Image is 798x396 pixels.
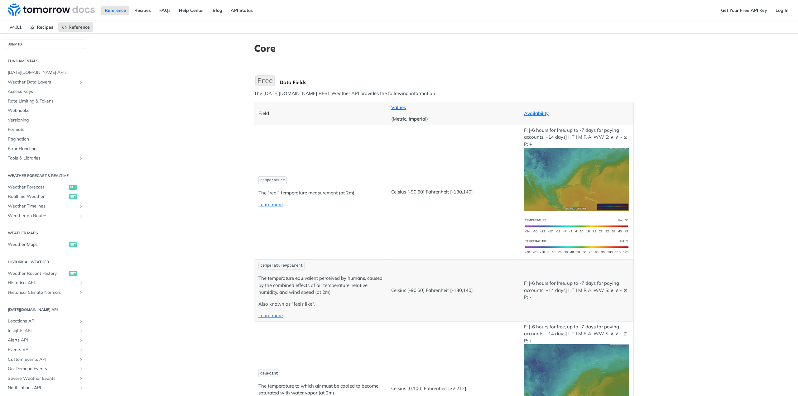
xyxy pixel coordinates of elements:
[258,301,383,308] p: Also known as "feels like".
[258,313,283,318] a: Learn more
[5,317,85,326] a: Locations APIShow subpages for Locations API
[718,6,771,15] a: Get Your Free API Key
[258,110,383,117] p: Field
[5,211,85,221] a: Weather on RoutesShow subpages for Weather on Routes
[79,385,84,390] button: Show subpages for Notifications API
[5,192,85,201] a: Realtime Weatherget
[524,243,629,249] span: Expand image
[254,90,634,97] p: The [DATE][DOMAIN_NAME] REST Weather API provides the following information
[8,136,84,142] span: Pagination
[5,116,85,125] a: Versioning
[5,374,85,383] a: Severe Weather EventsShow subpages for Severe Weather Events
[8,203,77,209] span: Weather Timelines
[5,364,85,374] a: On-Demand EventsShow subpages for On-Demand Events
[5,144,85,154] a: Error Handling
[79,319,84,324] button: Show subpages for Locations API
[8,356,77,363] span: Custom Events API
[79,328,84,333] button: Show subpages for Insights API
[37,24,53,30] span: Recipes
[258,176,287,184] code: temperature
[58,22,93,32] a: Reference
[5,259,85,265] h2: Historical Weather
[79,347,84,352] button: Show subpages for Events API
[8,241,67,248] span: Weather Maps
[8,98,84,104] span: Rate Limiting & Tokens
[524,110,549,116] a: Availability
[524,280,629,301] p: F: [-6 hours for free, up to -7 days for paying accounts, +14 days] I: T I M R A: WW S: ∧ ∨ ~ ⧖ P: -
[391,385,516,392] p: Celsius [0,100] Fahrenheit [32,212]
[175,6,208,15] a: Help Center
[8,318,77,324] span: Locations API
[391,116,516,123] p: (Metric, Imperial)
[8,79,77,85] span: Weather Data Layers
[69,24,90,30] span: Reference
[5,230,85,236] h2: Weather Maps
[5,78,85,87] a: Weather Data LayersShow subpages for Weather Data Layers
[79,80,84,85] button: Show subpages for Weather Data Layers
[101,6,129,15] a: Reference
[8,337,77,343] span: Alerts API
[6,22,25,32] span: v4.0.1
[8,126,84,133] span: Formats
[8,107,84,114] span: Webhooks
[8,375,77,382] span: Severe Weather Events
[5,326,85,336] a: Insights APIShow subpages for Insights API
[8,280,77,286] span: Historical API
[5,269,85,278] a: Weather Recent Historyget
[8,184,67,190] span: Weather Forecast
[8,88,84,95] span: Access Keys
[5,40,85,49] button: JUMP TO
[156,6,174,15] a: FAQs
[258,262,305,270] code: temperatureApparent
[8,289,77,296] span: Historical Climate Normals
[524,222,629,228] span: Expand image
[524,373,629,379] span: Expand image
[5,240,85,249] a: Weather Mapsget
[79,213,84,218] button: Show subpages for Weather on Routes
[8,146,84,152] span: Error Handling
[8,366,77,372] span: On-Demand Events
[69,194,77,199] span: get
[8,270,67,277] span: Weather Recent History
[391,104,406,110] a: Values
[5,345,85,355] a: Events APIShow subpages for Events API
[5,202,85,211] a: Weather TimelinesShow subpages for Weather Timelines
[79,376,84,381] button: Show subpages for Severe Weather Events
[5,87,85,96] a: Access Keys
[69,185,77,190] span: get
[524,176,629,182] span: Expand image
[79,156,84,161] button: Show subpages for Tools & Libraries
[391,188,516,196] p: Celsius [-90,60] Fahrenheit [-130,140]
[131,6,154,15] a: Recipes
[209,6,226,15] a: Blog
[5,58,85,64] h2: Fundamentals
[79,280,84,285] button: Show subpages for Historical API
[8,69,84,76] span: [DATE][DOMAIN_NAME] APIs
[8,155,77,161] span: Tools & Libraries
[254,43,634,54] h1: Core
[79,290,84,295] button: Show subpages for Historical Climate Normals
[5,183,85,192] a: Weather Forecastget
[5,135,85,144] a: Pagination
[8,3,95,16] img: Tomorrow.io Weather API Docs
[227,6,256,15] a: API Status
[258,189,383,197] p: The "real" temperature measurement (at 2m)
[79,204,84,209] button: Show subpages for Weather Timelines
[5,68,85,77] a: [DATE][DOMAIN_NAME] APIs
[5,336,85,345] a: Alerts APIShow subpages for Alerts API
[8,193,67,200] span: Realtime Weather
[5,288,85,297] a: Historical Climate NormalsShow subpages for Historical Climate Normals
[5,97,85,106] a: Rate Limiting & Tokens
[69,242,77,247] span: get
[5,383,85,393] a: Notifications APIShow subpages for Notifications API
[524,127,629,211] p: F: [-6 hours for free, up to -7 days for paying accounts, +14 days] I: T I M R A: WW S: ∧ ∨ ~ ⧖ P: +
[26,22,57,32] a: Recipes
[280,79,634,85] div: Data Fields
[258,275,383,296] p: The temperature equivalent perceived by humans, caused by the combined effects of air temperature...
[5,307,85,313] h2: [DATE][DOMAIN_NAME] API
[79,338,84,343] button: Show subpages for Alerts API
[5,106,85,115] a: Webhooks
[5,355,85,364] a: Custom Events APIShow subpages for Custom Events API
[5,125,85,134] a: Formats
[772,6,792,15] a: Log In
